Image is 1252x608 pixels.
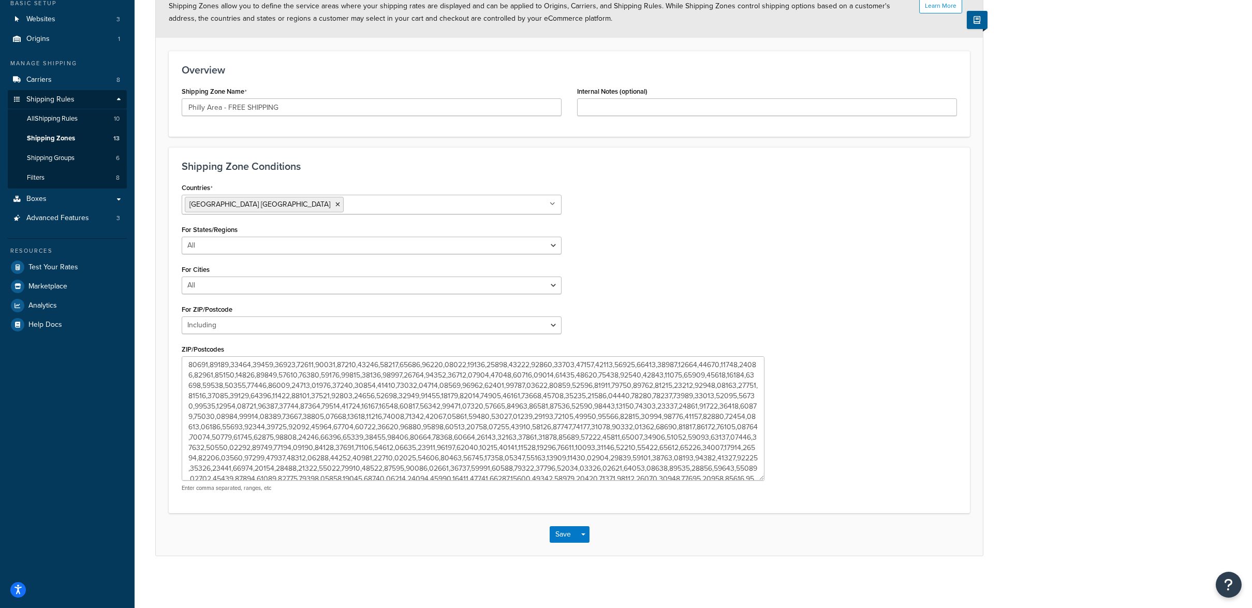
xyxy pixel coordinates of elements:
span: Help Docs [28,321,62,329]
a: Shipping Zones13 [8,129,127,148]
a: Help Docs [8,315,127,334]
li: Advanced Features [8,209,127,228]
a: Carriers8 [8,70,127,90]
label: For States/Regions [182,226,238,234]
li: Carriers [8,70,127,90]
li: Origins [8,30,127,49]
label: For Cities [182,266,210,273]
h3: Overview [182,64,957,76]
span: Shipping Zones allow you to define the service areas where your shipping rates are displayed and ... [169,1,890,24]
button: Show Help Docs [967,11,988,29]
a: AllShipping Rules10 [8,109,127,128]
a: Origins1 [8,30,127,49]
span: Advanced Features [26,214,89,223]
a: Advanced Features3 [8,209,127,228]
button: Save [550,526,578,543]
label: Internal Notes (optional) [577,88,647,95]
span: 1 [118,35,120,44]
label: ZIP/Postcodes [182,345,224,353]
span: Boxes [26,195,47,204]
a: Test Your Rates [8,258,127,277]
span: Shipping Groups [27,154,75,163]
span: Analytics [28,301,57,310]
button: Open Resource Center [1216,572,1242,598]
span: Websites [26,15,55,24]
a: Boxes [8,190,127,209]
a: Analytics [8,296,127,315]
a: Websites3 [8,10,127,29]
p: Enter comma separated, ranges, etc [182,484,562,492]
div: Resources [8,247,127,255]
textarea: 80691,89189,33464,39459,36923,72611,90031,87210,43246,58217,65686,96220,08022,19136,25898,43222,9... [182,356,764,481]
span: 3 [116,15,120,24]
span: All Shipping Rules [27,114,78,123]
li: Shipping Groups [8,149,127,168]
label: For ZIP/Postcode [182,306,232,313]
span: 8 [116,173,120,182]
a: Filters8 [8,168,127,187]
span: Origins [26,35,50,44]
a: Shipping Rules [8,90,127,109]
span: Shipping Rules [26,95,75,104]
span: [GEOGRAPHIC_DATA] [GEOGRAPHIC_DATA] [189,199,330,210]
span: 6 [116,154,120,163]
span: 10 [114,114,120,123]
li: Shipping Rules [8,90,127,189]
h3: Shipping Zone Conditions [182,161,957,172]
li: Filters [8,168,127,187]
span: Shipping Zones [27,134,75,143]
span: Marketplace [28,282,67,291]
a: Marketplace [8,277,127,296]
label: Shipping Zone Name [182,88,247,96]
span: 13 [113,134,120,143]
span: 3 [116,214,120,223]
span: Filters [27,173,45,182]
label: Countries [182,184,213,192]
div: Manage Shipping [8,59,127,68]
span: Test Your Rates [28,263,78,272]
li: Shipping Zones [8,129,127,148]
li: Websites [8,10,127,29]
a: Shipping Groups6 [8,149,127,168]
span: Carriers [26,76,52,84]
span: 8 [116,76,120,84]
